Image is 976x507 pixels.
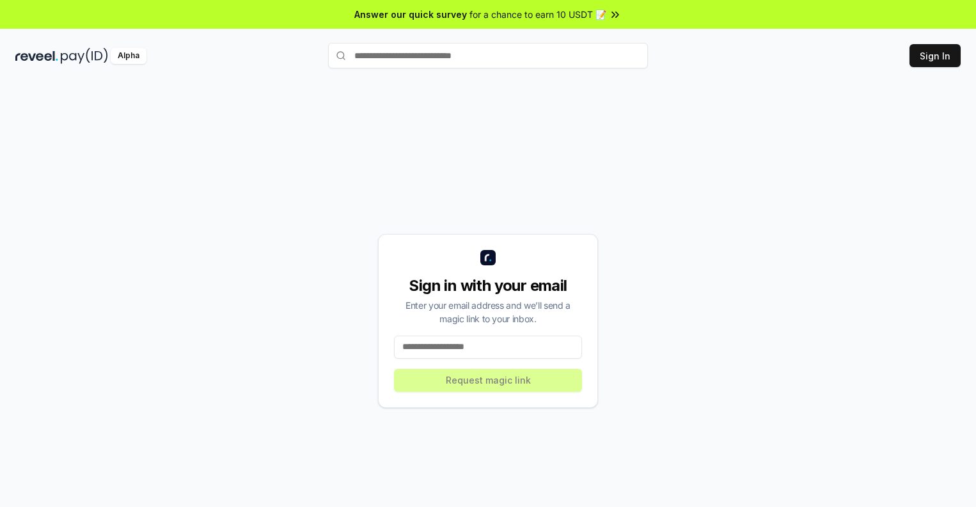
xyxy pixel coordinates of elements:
[111,48,146,64] div: Alpha
[469,8,606,21] span: for a chance to earn 10 USDT 📝
[61,48,108,64] img: pay_id
[15,48,58,64] img: reveel_dark
[354,8,467,21] span: Answer our quick survey
[394,299,582,325] div: Enter your email address and we’ll send a magic link to your inbox.
[394,276,582,296] div: Sign in with your email
[909,44,961,67] button: Sign In
[480,250,496,265] img: logo_small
